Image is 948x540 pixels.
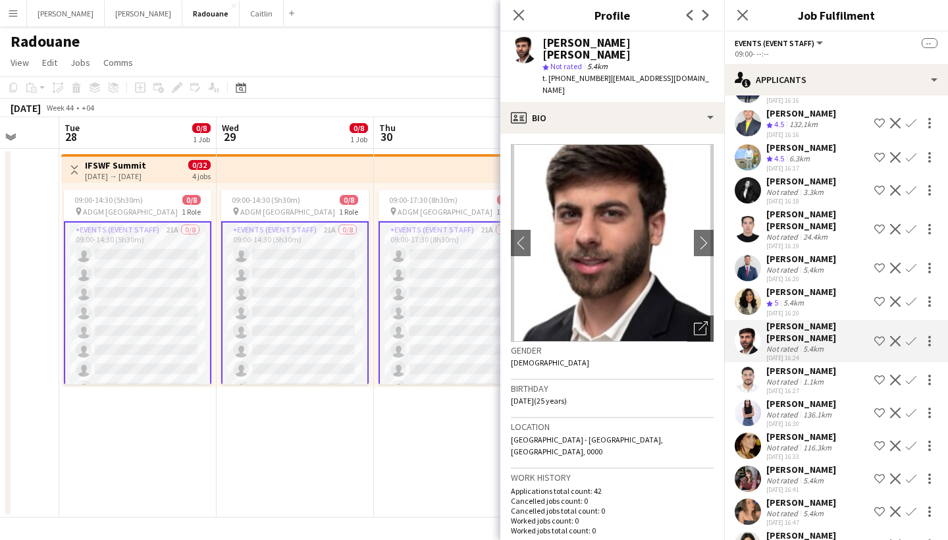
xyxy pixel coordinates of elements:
[85,171,146,181] div: [DATE] → [DATE]
[550,61,582,71] span: Not rated
[340,195,358,205] span: 0/8
[511,383,714,394] h3: Birthday
[192,123,211,133] span: 0/8
[105,1,182,26] button: [PERSON_NAME]
[542,37,714,61] div: [PERSON_NAME] [PERSON_NAME]
[511,486,714,496] p: Applications total count: 42
[801,265,826,275] div: 5.4km
[766,452,836,461] div: [DATE] 16:33
[74,195,143,205] span: 09:00-14:30 (5h30m)
[687,315,714,342] div: Open photos pop-in
[801,232,830,242] div: 24.4km
[188,160,211,170] span: 0/32
[766,320,869,344] div: [PERSON_NAME] [PERSON_NAME]
[724,64,948,95] div: Applicants
[766,175,836,187] div: [PERSON_NAME]
[766,130,836,139] div: [DATE] 16:16
[11,32,80,51] h1: Radouane
[65,122,80,134] span: Tue
[221,190,369,385] app-job-card: 09:00-14:30 (5h30m)0/8 ADGM [GEOGRAPHIC_DATA]1 RoleEvents (Event Staff)21A0/809:00-14:30 (5h30m)
[766,387,836,395] div: [DATE] 16:27
[766,485,836,494] div: [DATE] 16:41
[766,107,836,119] div: [PERSON_NAME]
[511,396,567,406] span: [DATE] (25 years)
[500,102,724,134] div: Bio
[65,54,95,71] a: Jobs
[511,472,714,483] h3: Work history
[766,96,834,105] div: [DATE] 16:16
[735,38,825,48] button: Events (Event Staff)
[801,344,826,354] div: 5.4km
[222,122,239,134] span: Wed
[64,221,211,402] app-card-role: Events (Event Staff)21A0/809:00-14:30 (5h30m)
[766,232,801,242] div: Not rated
[801,475,826,485] div: 5.4km
[766,275,836,283] div: [DATE] 16:20
[766,265,801,275] div: Not rated
[70,57,90,68] span: Jobs
[63,129,80,144] span: 28
[377,129,396,144] span: 30
[240,1,284,26] button: Caitlin
[766,309,836,317] div: [DATE] 16:20
[27,1,105,26] button: [PERSON_NAME]
[787,119,820,130] div: 132.1km
[11,57,29,68] span: View
[766,208,869,232] div: [PERSON_NAME] [PERSON_NAME]
[85,159,146,171] h3: IFSWF Summit
[766,242,869,250] div: [DATE] 16:19
[240,207,335,217] span: ADGM [GEOGRAPHIC_DATA]
[350,123,368,133] span: 0/8
[766,344,801,354] div: Not rated
[781,298,806,309] div: 5.4km
[496,207,515,217] span: 1 Role
[511,144,714,342] img: Crew avatar or photo
[511,421,714,433] h3: Location
[511,344,714,356] h3: Gender
[98,54,138,71] a: Comms
[766,410,801,419] div: Not rated
[83,207,178,217] span: ADGM [GEOGRAPHIC_DATA]
[82,103,94,113] div: +04
[398,207,492,217] span: ADGM [GEOGRAPHIC_DATA]
[766,142,836,153] div: [PERSON_NAME]
[766,253,836,265] div: [PERSON_NAME]
[379,221,526,402] app-card-role: Events (Event Staff)21A0/809:00-17:30 (8h30m)
[232,195,300,205] span: 09:00-14:30 (5h30m)
[64,190,211,385] app-job-card: 09:00-14:30 (5h30m)0/8 ADGM [GEOGRAPHIC_DATA]1 RoleEvents (Event Staff)21A0/809:00-14:30 (5h30m)
[511,435,663,456] span: [GEOGRAPHIC_DATA] - [GEOGRAPHIC_DATA], [GEOGRAPHIC_DATA], 0000
[774,298,778,308] span: 5
[542,73,709,95] span: | [EMAIL_ADDRESS][DOMAIN_NAME]
[379,122,396,134] span: Thu
[766,508,801,518] div: Not rated
[766,286,836,298] div: [PERSON_NAME]
[766,197,836,205] div: [DATE] 16:18
[182,195,201,205] span: 0/8
[11,101,41,115] div: [DATE]
[801,377,826,387] div: 1.1km
[511,526,714,535] p: Worked jobs total count: 0
[724,7,948,24] h3: Job Fulfilment
[801,443,834,452] div: 116.3km
[766,431,836,443] div: [PERSON_NAME]
[766,377,801,387] div: Not rated
[542,73,611,83] span: t. [PHONE_NUMBER]
[735,49,937,59] div: 09:00- --:--
[103,57,133,68] span: Comms
[585,61,610,71] span: 5.4km
[766,419,836,428] div: [DATE] 16:30
[350,134,367,144] div: 1 Job
[766,365,836,377] div: [PERSON_NAME]
[766,443,801,452] div: Not rated
[379,190,526,385] div: 09:00-17:30 (8h30m)0/8 ADGM [GEOGRAPHIC_DATA]1 RoleEvents (Event Staff)21A0/809:00-17:30 (8h30m)
[5,54,34,71] a: View
[193,134,210,144] div: 1 Job
[511,506,714,516] p: Cancelled jobs total count: 0
[43,103,76,113] span: Week 44
[766,497,836,508] div: [PERSON_NAME]
[766,164,836,173] div: [DATE] 16:17
[766,354,869,362] div: [DATE] 16:24
[801,187,826,197] div: 3.3km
